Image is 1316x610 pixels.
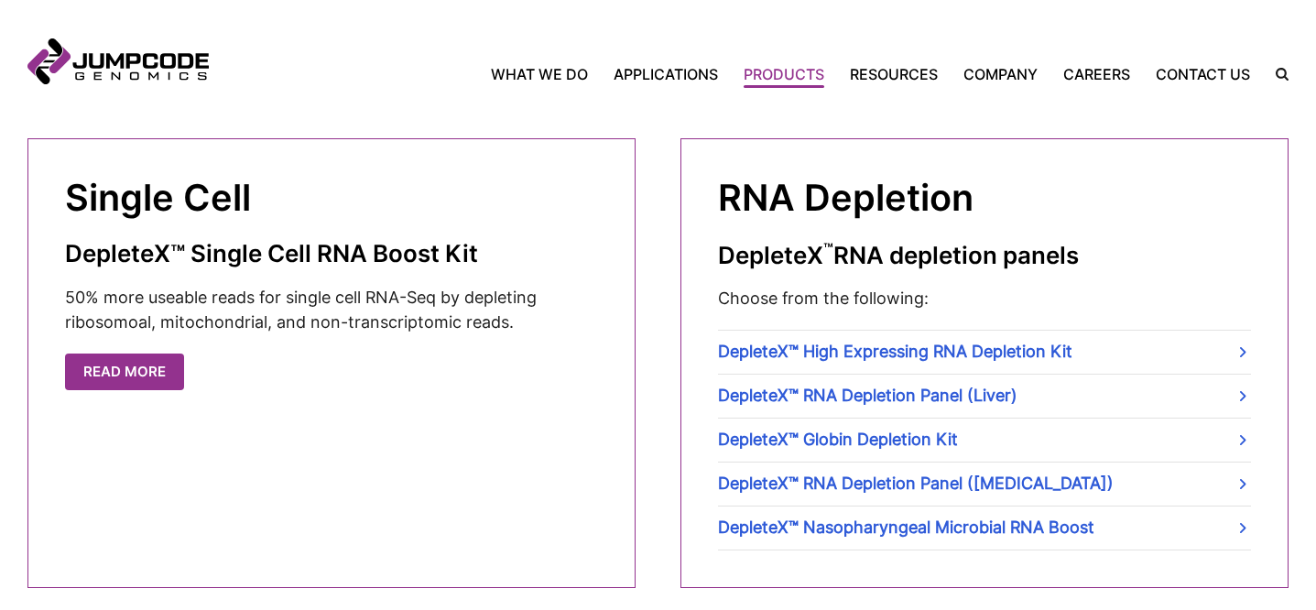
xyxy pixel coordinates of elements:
h2: Single Cell [65,176,598,222]
a: DepleteX™ RNA Depletion Panel (Liver) [718,375,1251,418]
a: Read More [65,354,184,391]
a: Careers [1050,63,1143,85]
a: DepleteX™ Globin Depletion Kit [718,419,1251,462]
a: Products [731,63,837,85]
a: Resources [837,63,951,85]
h3: DepleteX™ Single Cell RNA Boost Kit [65,240,598,267]
a: Company [951,63,1050,85]
nav: Primary Navigation [209,63,1263,85]
a: DepleteX™ RNA Depletion Panel ([MEDICAL_DATA]) [718,463,1251,506]
a: DepleteX™ Nasopharyngeal Microbial RNA Boost [718,507,1251,550]
a: What We Do [491,63,601,85]
h3: DepleteX RNA depletion panels [718,240,1251,268]
p: Choose from the following: [718,287,1251,311]
a: Applications [601,63,731,85]
h2: RNA Depletion [718,176,1251,222]
a: Contact Us [1143,63,1263,85]
a: DepleteX™ High Expressing RNA Depletion Kit [718,331,1251,374]
p: 50% more useable reads for single cell RNA-Seq by depleting ribosomoal, mitochondrial, and non-tr... [65,286,598,335]
sup: ™ [823,239,833,258]
label: Search the site. [1263,68,1289,81]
